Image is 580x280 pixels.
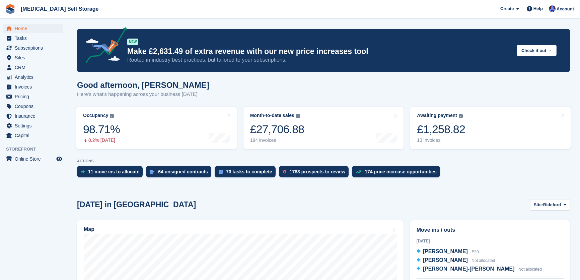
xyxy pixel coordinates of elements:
span: Not allocated [472,258,495,263]
a: menu [3,82,63,92]
span: Coupons [15,102,55,111]
span: Site: [534,202,543,208]
span: [PERSON_NAME] [423,248,468,254]
h1: Good afternoon, [PERSON_NAME] [77,80,209,90]
a: menu [3,34,63,43]
div: £27,706.88 [250,122,304,136]
span: [PERSON_NAME] [423,257,468,263]
div: £1,258.82 [417,122,465,136]
span: Create [500,5,514,12]
a: 70 tasks to complete [215,166,279,181]
a: menu [3,72,63,82]
div: [DATE] [417,238,564,244]
div: Awaiting payment [417,113,457,118]
button: Site: Bideford [530,199,570,210]
div: 1783 prospects to review [290,169,346,174]
img: icon-info-grey-7440780725fd019a000dd9b08b2336e03edf1995a4989e88bcd33f0948082b44.svg [296,114,300,118]
img: stora-icon-8386f47178a22dfd0bd8f6a31ec36ba5ce8667c1dd55bd0f319d3a0aa187defe.svg [5,4,15,14]
p: Here's what's happening across your business [DATE] [77,91,209,98]
a: menu [3,63,63,72]
div: Month-to-date sales [250,113,294,118]
img: icon-info-grey-7440780725fd019a000dd9b08b2336e03edf1995a4989e88bcd33f0948082b44.svg [459,114,463,118]
span: E20 [472,249,479,254]
span: Subscriptions [15,43,55,53]
div: Occupancy [83,113,108,118]
span: Invoices [15,82,55,92]
p: ACTIONS [77,159,570,163]
div: 174 price increase opportunities [365,169,437,174]
a: Awaiting payment £1,258.82 13 invoices [410,107,571,149]
span: [PERSON_NAME]-[PERSON_NAME] [423,266,515,272]
span: Sites [15,53,55,62]
a: 1783 prospects to review [279,166,352,181]
img: icon-info-grey-7440780725fd019a000dd9b08b2336e03edf1995a4989e88bcd33f0948082b44.svg [110,114,114,118]
span: Account [557,6,574,12]
a: Preview store [55,155,63,163]
div: 70 tasks to complete [226,169,272,174]
a: menu [3,92,63,101]
a: [PERSON_NAME]-[PERSON_NAME] Not allocated [417,265,542,274]
a: menu [3,43,63,53]
h2: [DATE] in [GEOGRAPHIC_DATA] [77,200,196,209]
a: Month-to-date sales £27,706.88 194 invoices [243,107,404,149]
div: 0.2% [DATE] [83,137,120,143]
span: Settings [15,121,55,130]
div: 13 invoices [417,137,465,143]
a: menu [3,121,63,130]
span: Tasks [15,34,55,43]
img: move_ins_to_allocate_icon-fdf77a2bb77ea45bf5b3d319d69a93e2d87916cf1d5bf7949dd705db3b84f3ca.svg [81,170,85,174]
a: menu [3,131,63,140]
p: Make £2,631.49 of extra revenue with our new price increases tool [127,47,511,56]
a: menu [3,102,63,111]
a: Occupancy 98.71% 0.2% [DATE] [76,107,237,149]
a: menu [3,111,63,121]
div: 194 invoices [250,137,304,143]
span: Capital [15,131,55,140]
p: Rooted in industry best practices, but tailored to your subscriptions. [127,56,511,64]
a: 64 unsigned contracts [146,166,215,181]
a: [MEDICAL_DATA] Self Storage [18,3,101,14]
span: Home [15,24,55,33]
img: contract_signature_icon-13c848040528278c33f63329250d36e43548de30e8caae1d1a13099fd9432cc5.svg [150,170,155,174]
span: Storefront [6,146,67,153]
a: menu [3,24,63,33]
h2: Move ins / outs [417,226,564,234]
a: [PERSON_NAME] E20 [417,247,479,256]
span: Not allocated [518,267,542,272]
span: CRM [15,63,55,72]
a: 11 move ins to allocate [77,166,146,181]
button: Check it out → [517,45,557,56]
span: Pricing [15,92,55,101]
a: 174 price increase opportunities [352,166,443,181]
img: price_increase_opportunities-93ffe204e8149a01c8c9dc8f82e8f89637d9d84a8eef4429ea346261dce0b2c0.svg [356,170,361,173]
span: Analytics [15,72,55,82]
img: task-75834270c22a3079a89374b754ae025e5fb1db73e45f91037f5363f120a921f8.svg [219,170,223,174]
h2: Map [84,226,94,232]
div: NEW [127,39,138,45]
span: Help [533,5,543,12]
img: prospect-51fa495bee0391a8d652442698ab0144808aea92771e9ea1ae160a38d050c398.svg [283,170,286,174]
span: Bideford [543,202,561,208]
span: Online Store [15,154,55,164]
div: 11 move ins to allocate [88,169,139,174]
div: 98.71% [83,122,120,136]
span: Insurance [15,111,55,121]
a: menu [3,154,63,164]
a: menu [3,53,63,62]
div: 64 unsigned contracts [158,169,208,174]
img: price-adjustments-announcement-icon-8257ccfd72463d97f412b2fc003d46551f7dbcb40ab6d574587a9cd5c0d94... [80,27,127,65]
img: Helen Walker [549,5,556,12]
a: [PERSON_NAME] Not allocated [417,256,495,265]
